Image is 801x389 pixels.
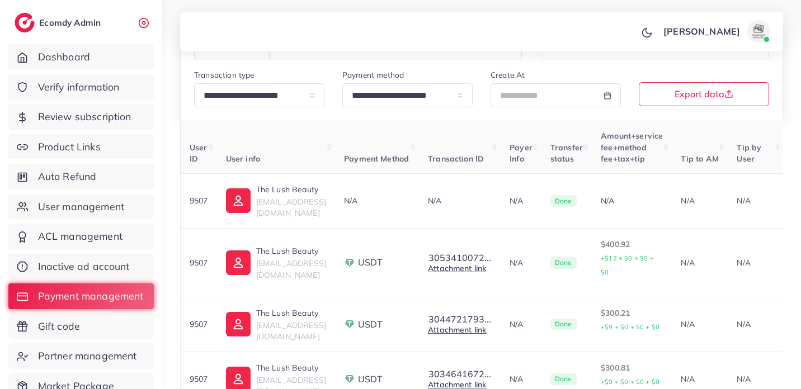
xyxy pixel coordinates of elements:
[358,256,383,269] span: USDT
[8,74,154,100] a: Verify information
[550,373,577,386] span: Done
[550,319,577,331] span: Done
[226,250,251,275] img: ic-user-info.36bf1079.svg
[344,195,410,206] div: N/A
[38,169,97,184] span: Auto Refund
[510,143,533,164] span: Payer Info
[737,372,775,386] p: N/A
[344,257,355,268] img: payment
[8,224,154,249] a: ACL management
[38,229,122,244] span: ACL management
[15,13,103,32] a: logoEcomdy Admin
[428,325,486,335] a: Attachment link
[737,256,775,269] p: N/A
[190,256,208,269] p: 9507
[8,164,154,189] a: Auto Refund
[38,349,137,363] span: Partner management
[194,69,255,80] label: Transaction type
[358,318,383,331] span: USDT
[8,283,154,309] a: Payment management
[38,319,80,334] span: Gift code
[681,194,719,207] p: N/A
[226,188,251,213] img: ic-user-info.36bf1079.svg
[601,254,654,276] small: +$12 + $0 + $0 + $0
[491,69,525,80] label: Create At
[190,194,208,207] p: 9507
[428,253,492,263] button: 3053410072...
[256,197,326,218] span: [EMAIL_ADDRESS][DOMAIN_NAME]
[601,378,659,386] small: +$9 + $0 + $0 + $0
[344,373,355,385] img: payment
[550,257,577,269] span: Done
[38,259,130,274] span: Inactive ad account
[428,263,486,273] a: Attachment link
[428,314,492,324] button: 3044721793...
[428,369,492,379] button: 3034641672...
[342,69,404,80] label: Payment method
[681,372,719,386] p: N/A
[550,195,577,207] span: Done
[510,372,533,386] p: N/A
[737,317,775,331] p: N/A
[190,143,208,164] span: User ID
[601,323,659,331] small: +$9 + $0 + $0 + $0
[428,196,441,206] span: N/A
[38,289,144,303] span: Payment management
[256,306,326,320] p: The Lush Beauty
[681,317,719,331] p: N/A
[256,361,326,374] p: The Lush Beauty
[256,258,326,279] span: [EMAIL_ADDRESS][DOMAIN_NAME]
[38,50,90,64] span: Dashboard
[256,320,326,341] span: [EMAIL_ADDRESS][DOMAIN_NAME]
[256,244,326,258] p: The Lush Beauty
[226,154,260,164] span: User info
[190,317,208,331] p: 9507
[8,104,154,130] a: Review subscription
[681,154,718,164] span: Tip to AM
[657,20,774,42] a: [PERSON_NAME]avatar
[663,25,740,38] p: [PERSON_NAME]
[358,373,383,386] span: USDT
[428,154,484,164] span: Transaction ID
[8,254,154,279] a: Inactive ad account
[344,154,409,164] span: Payment Method
[256,183,326,196] p: The Lush Beauty
[601,306,663,334] p: $300.21
[747,20,770,42] img: avatar
[601,131,663,164] span: Amount+service fee+method fee+tax+tip
[8,194,154,220] a: User management
[737,143,761,164] span: Tip by User
[8,343,154,369] a: Partner management
[38,200,124,214] span: User management
[601,361,663,388] p: $300.81
[510,317,533,331] p: N/A
[737,194,775,207] p: N/A
[8,134,154,160] a: Product Links
[344,319,355,330] img: payment
[510,256,533,269] p: N/A
[8,314,154,339] a: Gift code
[601,238,663,279] p: $400.92
[639,82,769,106] button: Export data
[226,312,251,336] img: ic-user-info.36bf1079.svg
[8,44,154,70] a: Dashboard
[38,80,120,94] span: Verify information
[38,110,131,124] span: Review subscription
[601,195,663,206] div: N/A
[510,194,533,207] p: N/A
[15,13,35,32] img: logo
[681,256,719,269] p: N/A
[38,140,101,154] span: Product Links
[190,372,208,386] p: 9507
[550,143,583,164] span: Transfer status
[39,17,103,28] h2: Ecomdy Admin
[675,89,733,98] span: Export data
